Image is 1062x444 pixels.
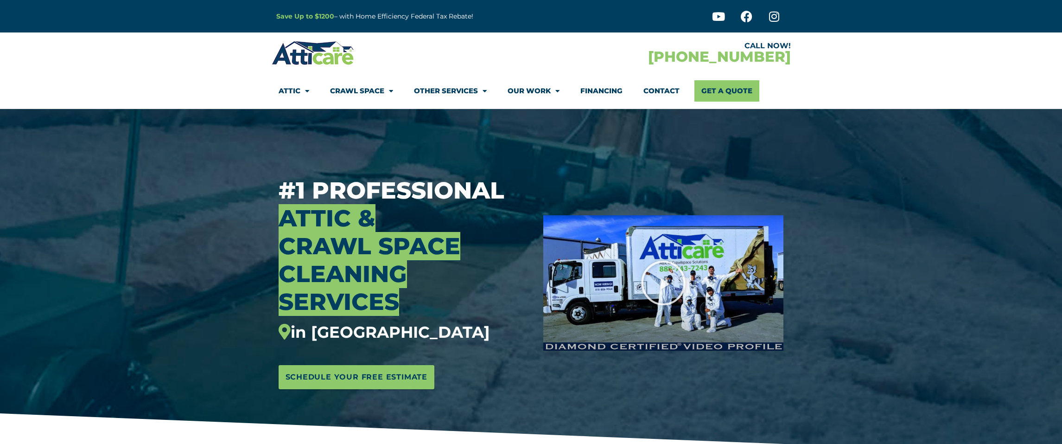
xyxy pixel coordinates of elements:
[279,323,530,342] div: in [GEOGRAPHIC_DATA]
[276,11,577,22] p: – with Home Efficiency Federal Tax Rebate!
[279,260,407,316] span: Cleaning Services
[580,80,623,102] a: Financing
[279,204,460,260] span: Attic & Crawl Space
[286,370,428,385] span: Schedule Your Free Estimate
[279,80,309,102] a: Attic
[531,42,791,50] div: CALL NOW!
[508,80,560,102] a: Our Work
[276,12,334,20] a: Save Up to $1200
[330,80,393,102] a: Crawl Space
[694,80,759,102] a: Get A Quote
[414,80,487,102] a: Other Services
[643,80,680,102] a: Contact
[640,260,687,306] div: Play Video
[279,365,435,389] a: Schedule Your Free Estimate
[279,80,784,102] nav: Menu
[279,177,530,342] h3: #1 Professional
